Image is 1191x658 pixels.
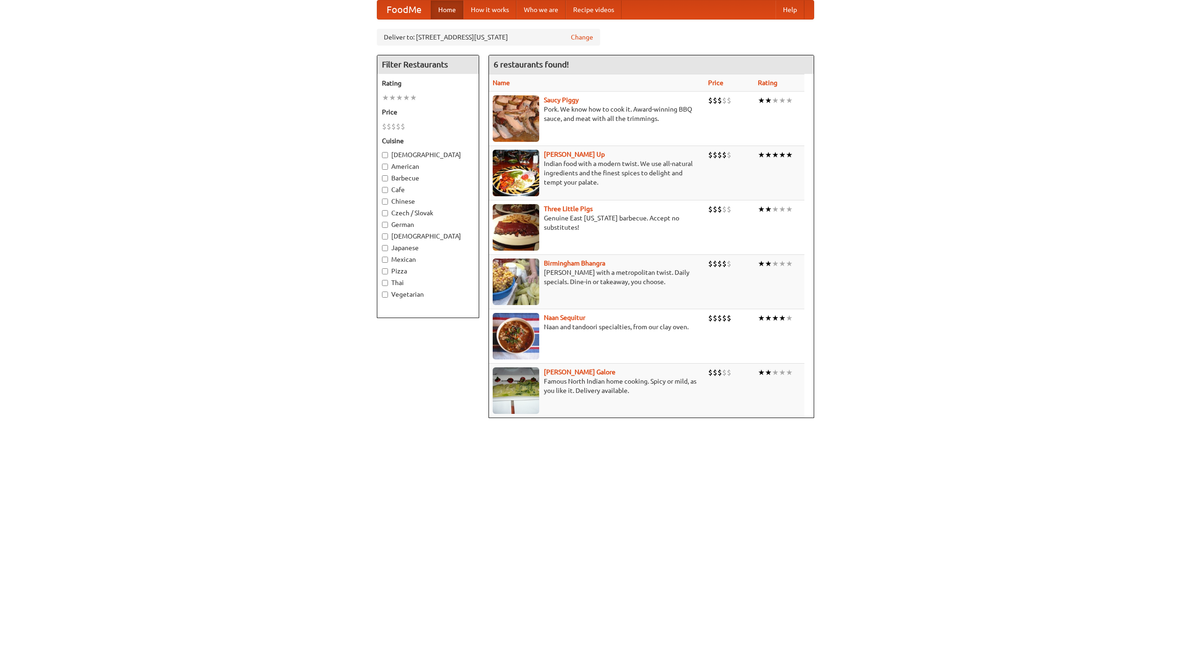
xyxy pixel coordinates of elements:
[717,204,722,214] li: $
[713,259,717,269] li: $
[382,268,388,274] input: Pizza
[779,204,786,214] li: ★
[544,151,605,158] a: [PERSON_NAME] Up
[382,152,388,158] input: [DEMOGRAPHIC_DATA]
[377,0,431,19] a: FoodMe
[786,150,793,160] li: ★
[717,313,722,323] li: $
[717,259,722,269] li: $
[717,150,722,160] li: $
[772,313,779,323] li: ★
[410,93,417,103] li: ★
[708,95,713,106] li: $
[786,95,793,106] li: ★
[786,313,793,323] li: ★
[382,79,474,88] h5: Rating
[786,367,793,378] li: ★
[544,259,605,267] a: Birmingham Bhangra
[772,204,779,214] li: ★
[382,199,388,205] input: Chinese
[382,243,474,253] label: Japanese
[772,95,779,106] li: ★
[401,121,405,132] li: $
[493,313,539,359] img: naansequitur.jpg
[382,136,474,146] h5: Cuisine
[493,259,539,305] img: bhangra.jpg
[722,313,727,323] li: $
[713,150,717,160] li: $
[765,95,772,106] li: ★
[722,259,727,269] li: $
[779,259,786,269] li: ★
[382,164,388,170] input: American
[786,259,793,269] li: ★
[708,79,723,86] a: Price
[516,0,566,19] a: Who we are
[758,204,765,214] li: ★
[708,204,713,214] li: $
[382,290,474,299] label: Vegetarian
[765,313,772,323] li: ★
[493,204,539,251] img: littlepigs.jpg
[493,377,701,395] p: Famous North Indian home cooking. Spicy or mild, as you like it. Delivery available.
[708,367,713,378] li: $
[389,93,396,103] li: ★
[382,257,388,263] input: Mexican
[396,93,403,103] li: ★
[765,204,772,214] li: ★
[493,79,510,86] a: Name
[382,266,474,276] label: Pizza
[571,33,593,42] a: Change
[382,220,474,229] label: German
[779,313,786,323] li: ★
[377,55,479,74] h4: Filter Restaurants
[382,121,387,132] li: $
[776,0,804,19] a: Help
[765,259,772,269] li: ★
[494,60,569,69] ng-pluralize: 6 restaurants found!
[493,159,701,187] p: Indian food with a modern twist. We use all-natural ingredients and the finest spices to delight ...
[779,150,786,160] li: ★
[708,259,713,269] li: $
[758,259,765,269] li: ★
[544,314,585,321] a: Naan Sequitur
[544,205,593,213] b: Three Little Pigs
[779,95,786,106] li: ★
[382,210,388,216] input: Czech / Slovak
[717,367,722,378] li: $
[382,175,388,181] input: Barbecue
[377,29,600,46] div: Deliver to: [STREET_ADDRESS][US_STATE]
[708,313,713,323] li: $
[758,367,765,378] li: ★
[382,222,388,228] input: German
[396,121,401,132] li: $
[727,367,731,378] li: $
[765,150,772,160] li: ★
[722,95,727,106] li: $
[493,213,701,232] p: Genuine East [US_STATE] barbecue. Accept no substitutes!
[722,367,727,378] li: $
[713,313,717,323] li: $
[493,268,701,286] p: [PERSON_NAME] with a metropolitan twist. Daily specials. Dine-in or takeaway, you choose.
[758,95,765,106] li: ★
[544,96,579,104] a: Saucy Piggy
[382,162,474,171] label: American
[382,107,474,117] h5: Price
[382,173,474,183] label: Barbecue
[403,93,410,103] li: ★
[382,255,474,264] label: Mexican
[713,367,717,378] li: $
[493,150,539,196] img: curryup.jpg
[382,208,474,218] label: Czech / Slovak
[544,368,616,376] a: [PERSON_NAME] Galore
[391,121,396,132] li: $
[382,185,474,194] label: Cafe
[722,150,727,160] li: $
[431,0,463,19] a: Home
[566,0,622,19] a: Recipe videos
